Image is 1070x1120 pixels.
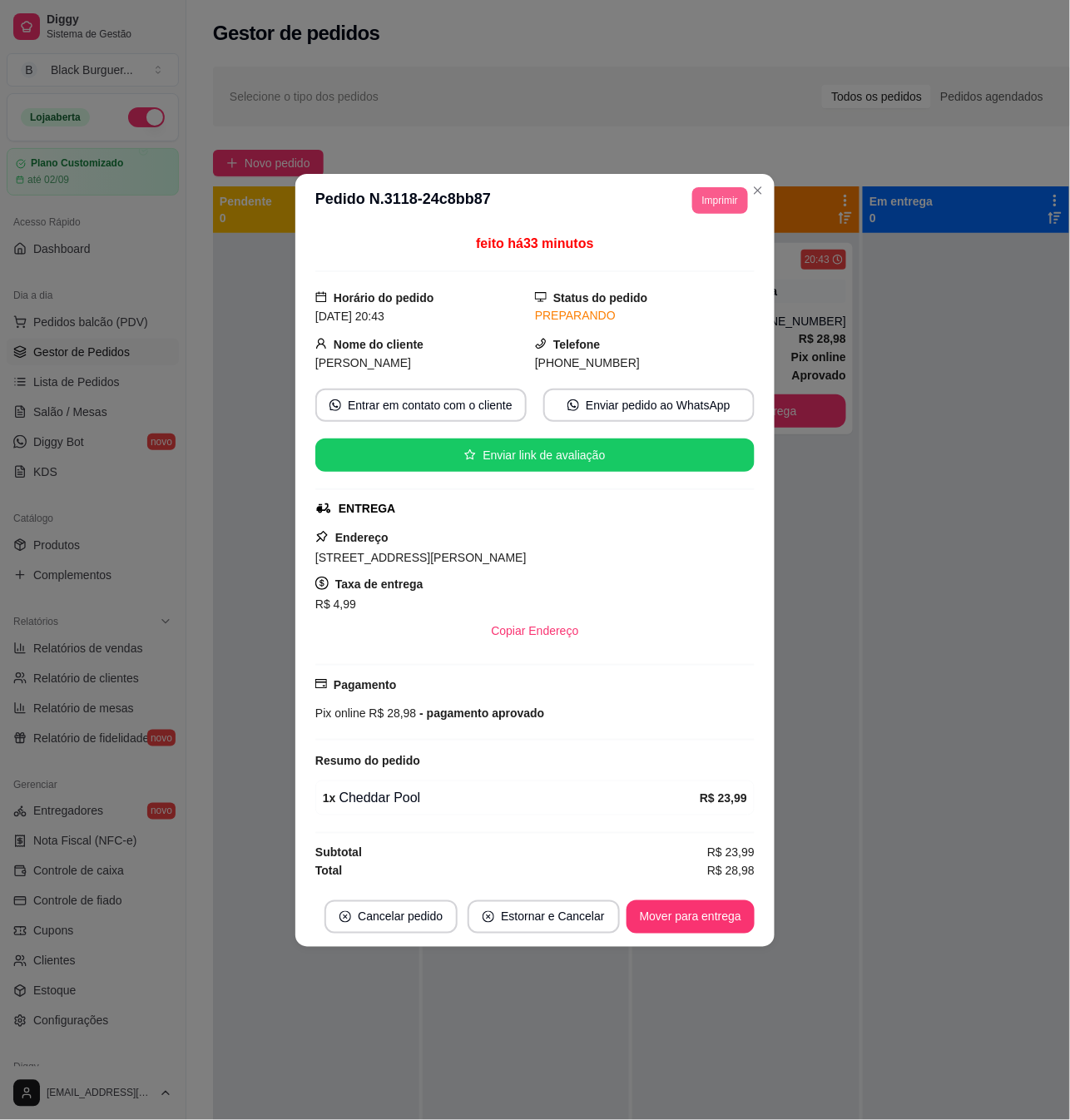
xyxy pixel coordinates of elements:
[315,530,329,543] span: pushpin
[335,577,424,591] strong: Taxa de entrega
[535,291,547,303] span: desktop
[315,356,411,369] span: [PERSON_NAME]
[692,187,748,214] button: Imprimir
[323,788,700,808] div: Cheddar Pool
[700,791,747,805] strong: R$ 23,99
[483,911,494,923] span: close-circle
[315,439,755,472] button: starEnviar link de avaliação
[535,356,640,369] span: [PHONE_NUMBER]
[315,846,362,860] strong: Subtotal
[323,791,336,805] strong: 1 x
[535,307,755,325] div: PREPARANDO
[339,500,395,518] div: ENTREGA
[324,900,458,934] button: close-circleCancelar pedido
[627,900,755,934] button: Mover para entrega
[334,678,396,691] strong: Pagamento
[476,236,593,250] span: feito há 33 minutos
[567,399,579,411] span: whats-app
[553,291,648,305] strong: Status do pedido
[315,577,329,590] span: dollar
[366,706,417,720] span: R$ 28,98
[315,678,327,690] span: credit-card
[535,338,547,349] span: phone
[745,177,771,204] button: Close
[416,706,544,720] span: - pagamento aprovado
[315,291,327,303] span: calendar
[315,597,356,611] span: R$ 4,99
[335,531,389,544] strong: Endereço
[339,911,351,923] span: close-circle
[315,754,420,767] strong: Resumo do pedido
[315,310,384,323] span: [DATE] 20:43
[329,399,341,411] span: whats-app
[707,844,755,862] span: R$ 23,99
[315,187,491,214] h3: Pedido N. 3118-24c8bb87
[543,389,755,422] button: whats-appEnviar pedido ao WhatsApp
[553,338,601,351] strong: Telefone
[468,900,620,934] button: close-circleEstornar e Cancelar
[478,614,592,647] button: Copiar Endereço
[315,865,342,878] strong: Total
[315,389,527,422] button: whats-appEntrar em contato com o cliente
[315,338,327,349] span: user
[464,449,476,461] span: star
[334,291,434,305] strong: Horário do pedido
[315,706,366,720] span: Pix online
[334,338,424,351] strong: Nome do cliente
[707,862,755,880] span: R$ 28,98
[315,551,527,564] span: [STREET_ADDRESS][PERSON_NAME]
